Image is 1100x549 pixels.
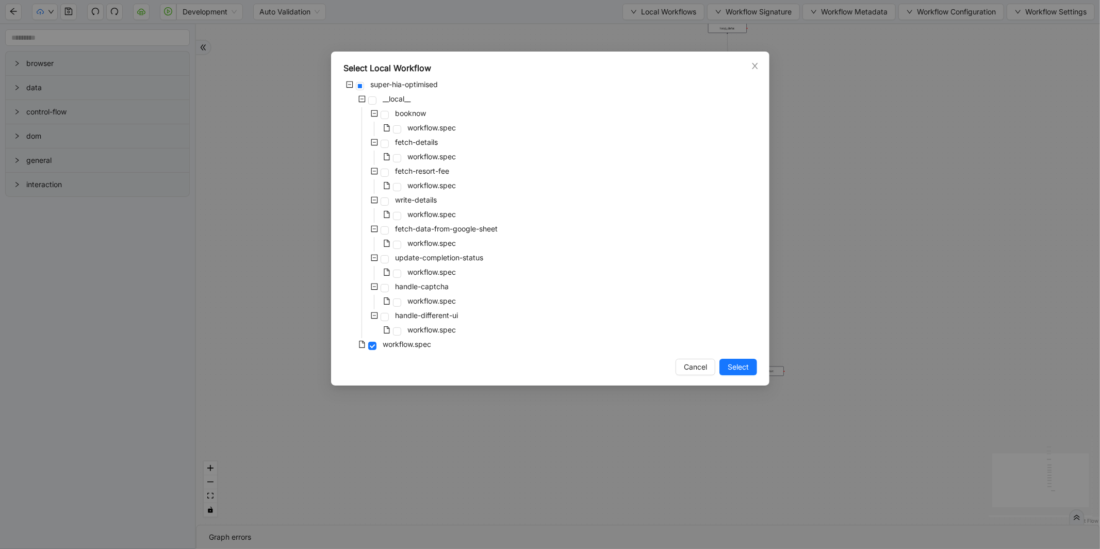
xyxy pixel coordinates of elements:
span: write-details [395,195,437,204]
span: super-hia-optimised [370,80,438,89]
span: minus-square [346,81,353,88]
span: minus-square [371,225,378,232]
span: fetch-resort-fee [393,165,451,177]
span: __local__ [383,94,411,103]
span: minus-square [371,283,378,290]
span: update-completion-status [395,253,483,262]
span: workflow.spec [407,268,456,276]
span: minus-square [371,254,378,261]
span: minus-square [371,110,378,117]
span: booknow [393,107,428,120]
span: file [383,153,390,160]
span: file [358,341,366,348]
span: workflow.spec [407,325,456,334]
span: workflow.spec [407,239,456,247]
span: write-details [393,194,439,206]
span: workflow.spec [405,179,458,192]
span: workflow.spec [407,181,456,190]
span: minus-square [371,196,378,204]
span: fetch-details [395,138,438,146]
span: workflow.spec [405,151,458,163]
span: file [383,326,390,334]
span: super-hia-optimised [368,78,440,91]
span: __local__ [381,93,413,105]
span: Select [728,361,749,373]
button: Select [719,359,757,375]
button: Cancel [676,359,715,375]
span: fetch-data-from-google-sheet [393,223,500,235]
span: handle-different-ui [395,311,458,320]
span: workflow.spec [407,296,456,305]
span: workflow.spec [405,122,458,134]
span: workflow.spec [405,266,458,278]
span: minus-square [358,95,366,103]
span: file [383,182,390,189]
span: minus-square [371,312,378,319]
span: file [383,240,390,247]
span: fetch-details [393,136,440,148]
span: file [383,297,390,305]
span: minus-square [371,168,378,175]
span: handle-captcha [393,280,451,293]
span: workflow.spec [407,152,456,161]
span: booknow [395,109,426,118]
span: fetch-data-from-google-sheet [395,224,498,233]
span: handle-captcha [395,282,449,291]
span: file [383,211,390,218]
span: workflow.spec [383,340,431,348]
span: close [751,62,759,70]
span: workflow.spec [407,123,456,132]
span: update-completion-status [393,252,485,264]
button: Close [749,60,761,72]
span: minus-square [371,139,378,146]
span: file [383,269,390,276]
span: file [383,124,390,131]
span: workflow.spec [405,324,458,336]
span: handle-different-ui [393,309,460,322]
span: workflow.spec [407,210,456,219]
span: workflow.spec [405,208,458,221]
span: workflow.spec [405,295,458,307]
div: Select Local Workflow [343,62,757,74]
span: workflow.spec [405,237,458,249]
span: fetch-resort-fee [395,167,449,175]
span: workflow.spec [381,338,433,351]
span: Cancel [684,361,707,373]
